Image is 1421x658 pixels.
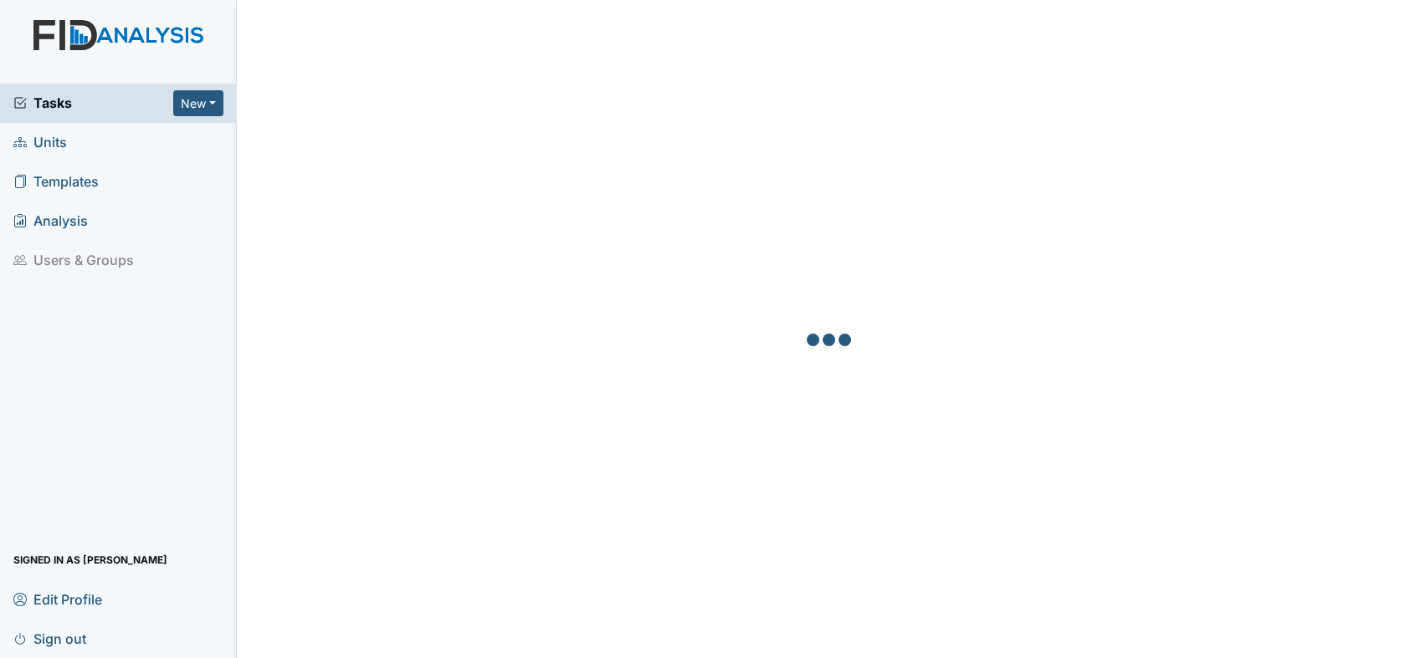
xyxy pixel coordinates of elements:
[13,208,88,234] span: Analysis
[13,93,173,113] a: Tasks
[13,130,67,156] span: Units
[13,625,86,651] span: Sign out
[13,169,99,195] span: Templates
[173,90,223,116] button: New
[13,547,167,573] span: Signed in as [PERSON_NAME]
[13,586,102,612] span: Edit Profile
